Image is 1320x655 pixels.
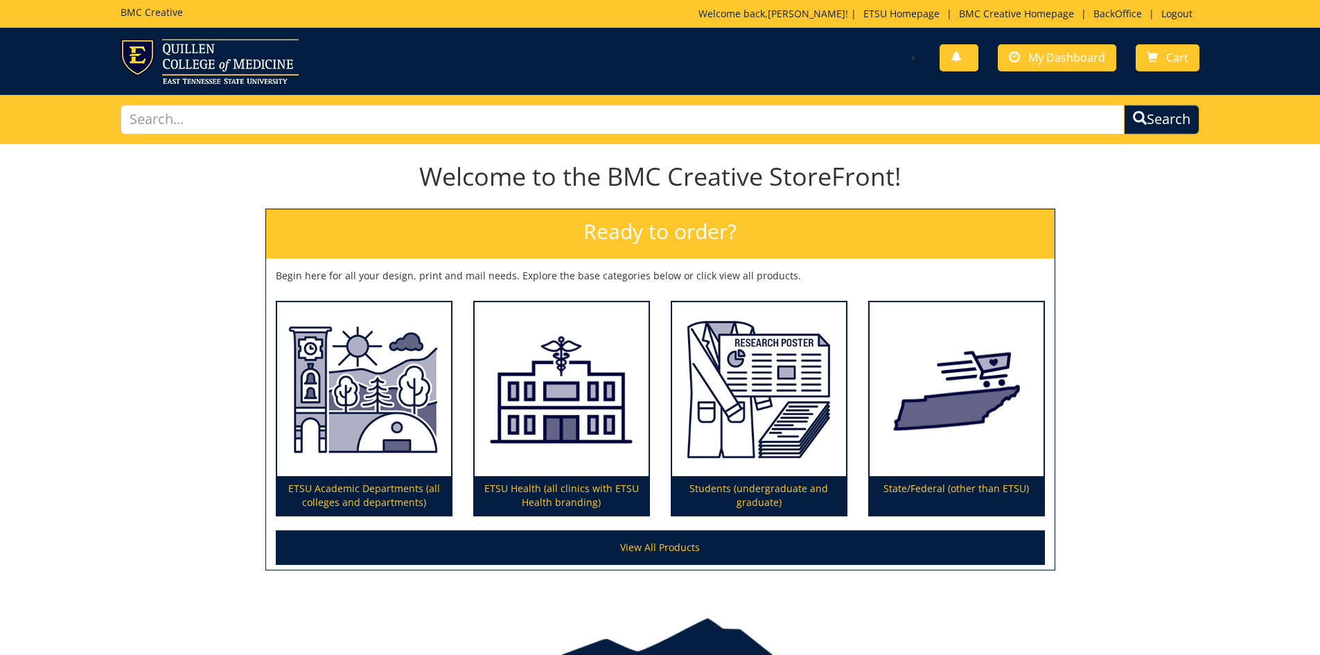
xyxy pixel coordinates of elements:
img: ETSU logo [121,39,299,84]
p: ETSU Health (all clinics with ETSU Health branding) [475,476,649,515]
p: ETSU Academic Departments (all colleges and departments) [277,476,451,515]
p: State/Federal (other than ETSU) [870,476,1044,515]
a: BMC Creative Homepage [952,7,1081,20]
a: View All Products [276,530,1045,565]
a: Students (undergraduate and graduate) [672,302,846,516]
a: [PERSON_NAME] [768,7,845,20]
img: State/Federal (other than ETSU) [870,302,1044,477]
input: Search... [121,105,1125,134]
img: ETSU Health (all clinics with ETSU Health branding) [475,302,649,477]
a: Cart [1136,44,1199,71]
img: ETSU Academic Departments (all colleges and departments) [277,302,451,477]
a: ETSU Health (all clinics with ETSU Health branding) [475,302,649,516]
h2: Ready to order? [266,209,1055,259]
a: Logout [1154,7,1199,20]
p: Welcome back, ! | | | | [698,7,1199,21]
p: Begin here for all your design, print and mail needs. Explore the base categories below or click ... [276,269,1045,283]
img: Students (undergraduate and graduate) [672,302,846,477]
button: Search [1124,105,1199,134]
p: Students (undergraduate and graduate) [672,476,846,515]
span: My Dashboard [1028,50,1105,65]
a: ETSU Academic Departments (all colleges and departments) [277,302,451,516]
h1: Welcome to the BMC Creative StoreFront! [265,163,1055,191]
a: State/Federal (other than ETSU) [870,302,1044,516]
a: ETSU Homepage [856,7,947,20]
span: Cart [1166,50,1188,65]
h5: BMC Creative [121,7,183,17]
a: My Dashboard [998,44,1116,71]
a: BackOffice [1086,7,1149,20]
